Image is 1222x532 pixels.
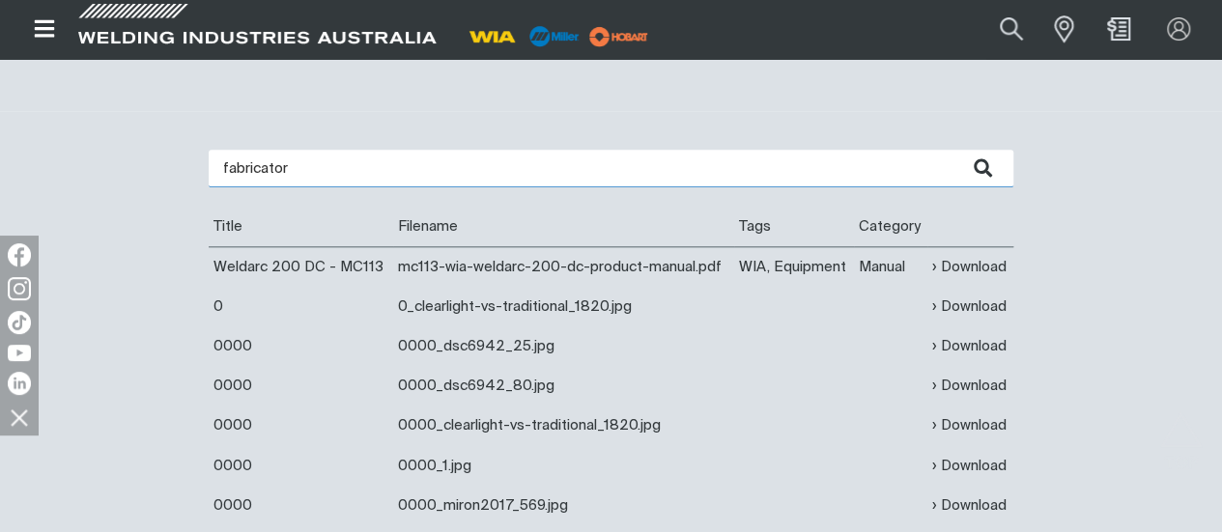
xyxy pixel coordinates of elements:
a: Shopping cart (0 product(s)) [1103,17,1134,41]
img: Facebook [8,243,31,266]
a: Download [932,295,1007,318]
a: Download [932,494,1007,517]
td: WIA, Equipment [734,247,854,288]
td: 0000_1.jpg [393,446,734,486]
th: Title [209,207,393,247]
a: Download [932,335,1007,357]
td: 0000_dsc6942_25.jpg [393,326,734,366]
td: 0000 [209,326,393,366]
button: Search products [979,8,1044,51]
td: Weldarc 200 DC - MC113 [209,247,393,288]
img: hide socials [3,401,36,434]
td: 0_clearlight-vs-traditional_1820.jpg [393,287,734,326]
td: 0 [209,287,393,326]
input: Enter search... [209,150,1013,187]
input: Product name or item number... [953,8,1043,51]
td: Manual [854,247,927,288]
th: Category [854,207,927,247]
td: 0000 [209,406,393,445]
a: Download [932,414,1007,436]
button: Scroll to top [1159,411,1203,455]
a: Download [932,455,1007,477]
td: 0000_clearlight-vs-traditional_1820.jpg [393,406,734,445]
td: mc113-wia-weldarc-200-dc-product-manual.pdf [393,247,734,288]
img: LinkedIn [8,372,31,395]
td: 0000 [209,366,393,406]
td: 0000 [209,446,393,486]
th: Filename [393,207,734,247]
img: miller [583,22,654,51]
td: 0000_miron2017_569.jpg [393,486,734,525]
img: TikTok [8,311,31,334]
a: Download [932,256,1007,278]
a: Download [932,375,1007,397]
a: miller [583,29,654,43]
td: 0000_dsc6942_80.jpg [393,366,734,406]
img: Instagram [8,277,31,300]
img: YouTube [8,345,31,361]
td: 0000 [209,486,393,525]
th: Tags [734,207,854,247]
